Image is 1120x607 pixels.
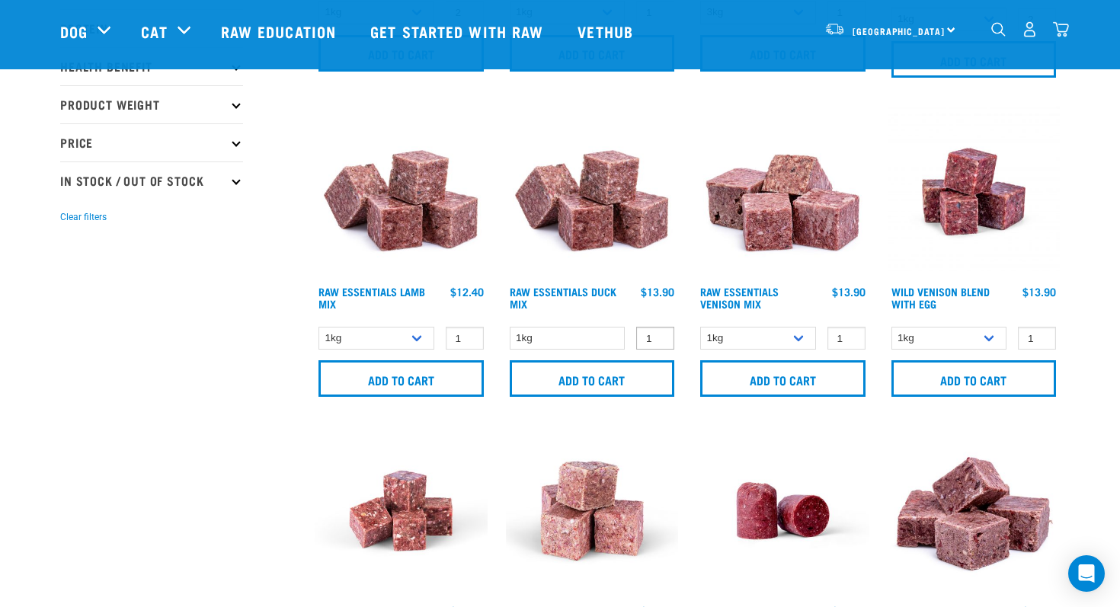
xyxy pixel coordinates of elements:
img: ?1041 RE Lamb Mix 01 [506,105,679,278]
button: Clear filters [60,210,107,224]
div: Open Intercom Messenger [1068,555,1105,592]
a: Raw Education [206,1,355,62]
p: In Stock / Out Of Stock [60,161,243,200]
p: Price [60,123,243,161]
a: Raw Essentials Duck Mix [510,289,616,306]
img: ?1041 RE Lamb Mix 01 [315,105,488,278]
a: Raw Essentials Venison Mix [700,289,779,306]
img: Beef Mackerel 1 [315,424,488,597]
img: van-moving.png [824,22,845,36]
a: Dog [60,20,88,43]
img: Venison Egg 1616 [888,105,1061,278]
input: 1 [827,327,866,350]
div: $13.90 [1022,286,1056,298]
a: Raw Essentials Lamb Mix [318,289,425,306]
input: Add to cart [891,360,1057,397]
input: 1 [446,327,484,350]
a: Cat [141,20,167,43]
div: $12.40 [450,286,484,298]
a: Vethub [562,1,652,62]
img: Raw Essentials Chicken Lamb Beef Bulk Minced Raw Dog Food Roll Unwrapped [696,424,869,597]
a: Get started with Raw [355,1,562,62]
img: 1158 Veal Organ Mix 01 [888,424,1061,597]
img: home-icon-1@2x.png [991,22,1006,37]
span: [GEOGRAPHIC_DATA] [853,28,945,34]
p: Product Weight [60,85,243,123]
input: 1 [636,327,674,350]
input: Add to cart [318,360,484,397]
div: $13.90 [832,286,866,298]
img: home-icon@2x.png [1053,21,1069,37]
input: Add to cart [510,360,675,397]
img: Goat M Ix 38448 [506,424,679,597]
img: 1113 RE Venison Mix 01 [696,105,869,278]
input: Add to cart [700,360,866,397]
a: Wild Venison Blend with Egg [891,289,990,306]
input: 1 [1018,327,1056,350]
div: $13.90 [641,286,674,298]
img: user.png [1022,21,1038,37]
